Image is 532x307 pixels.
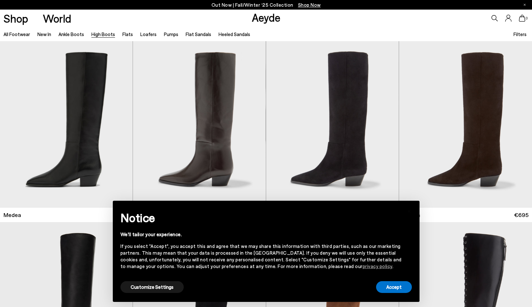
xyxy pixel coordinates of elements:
a: Pumps [164,31,178,37]
img: Medea Suede Knee-High Boots [399,41,531,208]
img: Medea Knee-High Boots [133,41,265,208]
button: Customize Settings [120,281,184,293]
a: All Footwear [4,31,30,37]
a: Aeyde [252,11,281,24]
div: 2 / 6 [266,41,398,208]
a: New In [37,31,51,37]
img: Medea Suede Knee-High Boots [399,41,532,208]
button: Close this notice [402,203,417,218]
a: Loafers [140,31,157,37]
a: 0 [519,15,525,22]
img: Medea Suede Knee-High Boots [266,41,399,208]
img: Medea Knee-High Boots [266,41,398,208]
a: Ankle Boots [58,31,84,37]
a: 6 / 6 1 / 6 2 / 6 3 / 6 4 / 6 5 / 6 6 / 6 1 / 6 Next slide Previous slide [266,41,399,208]
a: Medea €695 [399,208,532,222]
div: We'll tailor your experience. [120,231,402,238]
button: Accept [376,281,412,293]
a: High Boots [91,31,115,37]
a: Flat Sandals [186,31,211,37]
span: Navigate to /collections/new-in [298,2,321,8]
div: 1 / 6 [266,41,399,208]
h2: Notice [120,209,402,226]
a: Flats [122,31,133,37]
a: Heeled Sandals [219,31,250,37]
span: 0 [525,17,528,20]
span: Medea [4,211,21,219]
a: Shop [4,13,28,24]
div: 1 / 6 [133,41,266,208]
span: Filters [513,31,527,37]
span: × [407,206,412,215]
p: Out Now | Fall/Winter ‘25 Collection [212,1,321,9]
a: World [43,13,71,24]
a: privacy policy [363,263,392,269]
div: If you select "Accept", you accept this and agree that we may share this information with third p... [120,243,402,270]
img: Medea Knee-High Boots [133,41,266,208]
div: 2 / 6 [399,41,531,208]
div: 2 / 6 [133,41,265,208]
a: 6 / 6 1 / 6 2 / 6 3 / 6 4 / 6 5 / 6 6 / 6 1 / 6 Next slide Previous slide [133,41,266,208]
span: €695 [514,211,528,219]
